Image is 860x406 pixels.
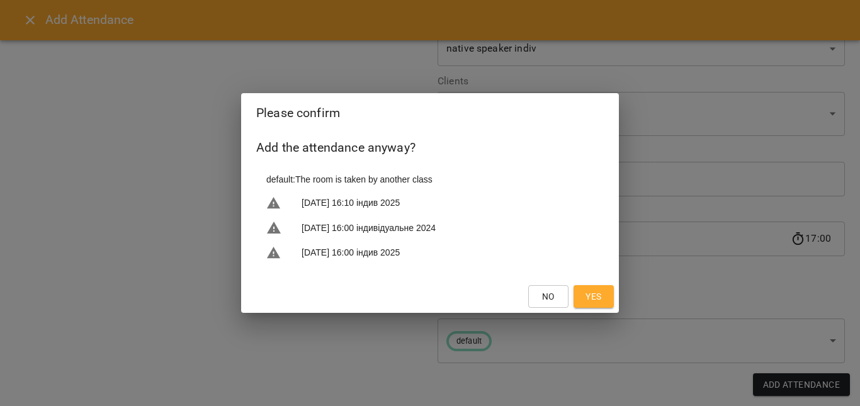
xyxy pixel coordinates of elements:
button: Yes [574,285,614,308]
li: [DATE] 16:10 індив 2025 [256,191,604,216]
button: No [528,285,569,308]
li: default : The room is taken by another class [256,168,604,191]
h2: Please confirm [256,103,604,123]
h6: Add the attendance anyway? [256,138,604,157]
span: Yes [586,289,601,304]
li: [DATE] 16:00 індивідуальне 2024 [256,215,604,240]
span: No [542,289,555,304]
li: [DATE] 16:00 індив 2025 [256,240,604,266]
